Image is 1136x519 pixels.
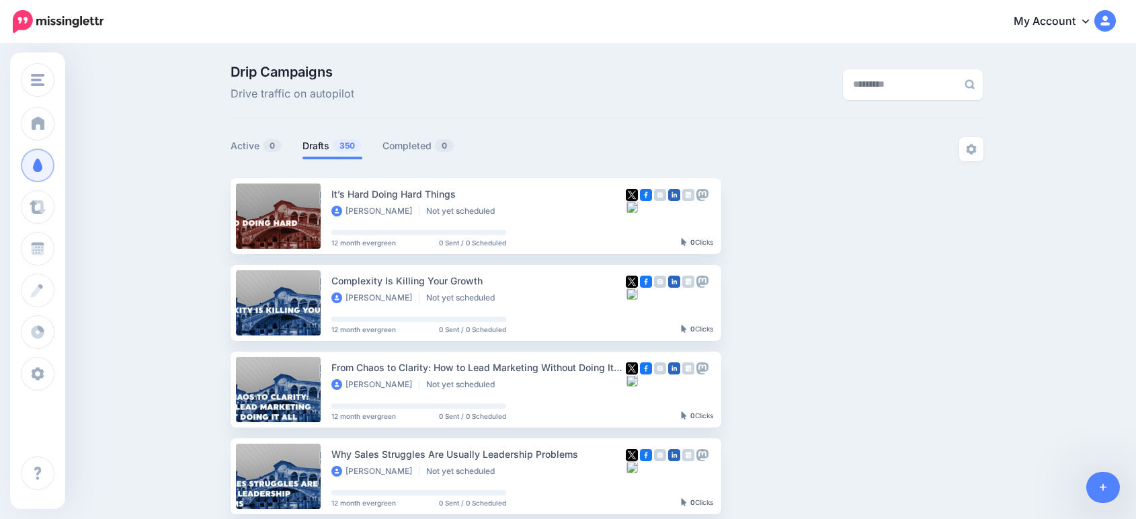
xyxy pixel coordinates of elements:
b: 0 [690,411,695,420]
img: bluesky-grey-square.png [626,374,638,387]
span: 0 Sent / 0 Scheduled [439,239,506,246]
img: mastodon-grey-square.png [696,189,708,201]
li: Not yet scheduled [426,206,501,216]
img: instagram-grey-square.png [654,362,666,374]
li: Not yet scheduled [426,466,501,477]
div: It’s Hard Doing Hard Things [331,186,626,202]
img: twitter-square.png [626,189,638,201]
img: mastodon-grey-square.png [696,276,708,288]
img: search-grey-6.png [965,79,975,89]
div: Clicks [681,499,713,507]
span: 350 [333,139,362,152]
span: Drive traffic on autopilot [231,85,354,103]
li: [PERSON_NAME] [331,292,419,303]
b: 0 [690,325,695,333]
img: settings-grey.png [966,144,977,155]
img: linkedin-square.png [668,189,680,201]
img: bluesky-grey-square.png [626,201,638,213]
div: Clicks [681,412,713,420]
b: 0 [690,498,695,506]
span: 0 Sent / 0 Scheduled [439,326,506,333]
img: pointer-grey-darker.png [681,411,687,420]
a: Completed0 [382,138,454,154]
div: Why Sales Struggles Are Usually Leadership Problems [331,446,626,462]
img: twitter-square.png [626,276,638,288]
img: twitter-square.png [626,449,638,461]
div: Clicks [681,239,713,247]
img: pointer-grey-darker.png [681,498,687,506]
span: Drip Campaigns [231,65,354,79]
img: instagram-grey-square.png [654,449,666,461]
div: From Chaos to Clarity: How to Lead Marketing Without Doing It All [331,360,626,375]
li: Not yet scheduled [426,379,501,390]
span: 12 month evergreen [331,500,396,506]
span: 0 [263,139,282,152]
li: [PERSON_NAME] [331,206,419,216]
img: google_business-grey-square.png [682,276,694,288]
a: My Account [1000,5,1116,38]
img: instagram-grey-square.png [654,276,666,288]
li: Not yet scheduled [426,292,501,303]
div: Complexity Is Killing Your Growth [331,273,626,288]
img: linkedin-square.png [668,449,680,461]
img: google_business-grey-square.png [682,362,694,374]
li: [PERSON_NAME] [331,379,419,390]
div: Clicks [681,325,713,333]
img: facebook-square.png [640,362,652,374]
img: linkedin-square.png [668,362,680,374]
span: 12 month evergreen [331,239,396,246]
img: instagram-grey-square.png [654,189,666,201]
img: bluesky-grey-square.png [626,288,638,300]
img: twitter-square.png [626,362,638,374]
img: Missinglettr [13,10,104,33]
a: Drafts350 [302,138,362,154]
a: Active0 [231,138,282,154]
img: mastodon-grey-square.png [696,449,708,461]
img: facebook-square.png [640,189,652,201]
img: facebook-square.png [640,276,652,288]
img: facebook-square.png [640,449,652,461]
img: linkedin-square.png [668,276,680,288]
img: mastodon-grey-square.png [696,362,708,374]
span: 0 [435,139,454,152]
img: bluesky-grey-square.png [626,461,638,473]
span: 12 month evergreen [331,326,396,333]
img: menu.png [31,74,44,86]
span: 12 month evergreen [331,413,396,420]
img: google_business-grey-square.png [682,449,694,461]
img: pointer-grey-darker.png [681,325,687,333]
li: [PERSON_NAME] [331,466,419,477]
img: pointer-grey-darker.png [681,238,687,246]
b: 0 [690,238,695,246]
span: 0 Sent / 0 Scheduled [439,500,506,506]
img: google_business-grey-square.png [682,189,694,201]
span: 0 Sent / 0 Scheduled [439,413,506,420]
